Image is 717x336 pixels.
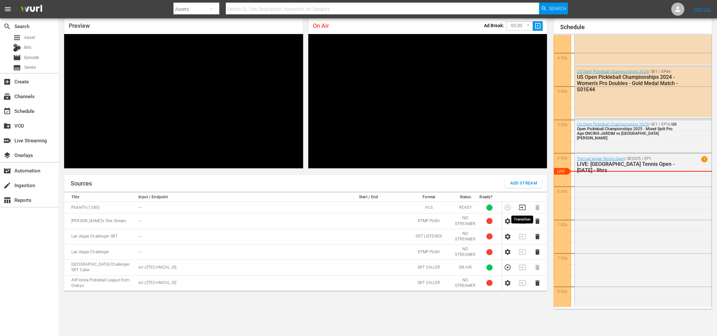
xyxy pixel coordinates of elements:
[560,24,712,30] h1: Schedule
[534,218,541,225] button: Delete
[136,193,332,202] th: Input / Endpoint
[64,213,136,229] td: [PERSON_NAME]'s Test Stream
[577,74,678,92] div: US Open Pickleball Championships 2024 - Women's Pro Doubles - Gold Medal Match - S01E44
[3,23,11,30] span: Search
[24,54,39,61] span: Episode
[71,180,92,187] h1: Sources
[24,34,35,41] span: Asset
[539,3,568,14] button: Search
[453,202,477,213] td: READY
[453,193,477,202] th: Status
[136,202,332,213] td: ---
[484,23,504,28] p: Ad Break:
[64,260,136,275] td: [GEOGRAPHIC_DATA] Challenger SRT Caller
[3,151,11,159] span: Overlays
[453,229,477,244] td: NO STREAMER
[405,213,453,229] td: RTMP PUSH
[453,275,477,291] td: NO STREAMER
[3,93,11,100] span: subscriptions
[136,244,332,259] td: ---
[313,22,329,29] span: On Air
[3,196,11,204] span: Reports
[138,280,330,286] p: srt://[TECHNICAL_ID]
[64,202,136,213] td: PickleTV (1380)
[4,5,12,13] span: menu
[405,260,453,275] td: SRT CALLER
[534,22,542,30] span: slideshow_sharp
[405,244,453,259] td: RTMP PUSH
[332,193,404,202] th: Start / End
[577,122,676,140] span: US Open Pickleball Championships 2025 - Mixed Split Pro Age ONCINS-JARDIM vs [GEOGRAPHIC_DATA][PE...
[64,229,136,244] td: Las Vegas Challenger SRT
[405,193,453,202] th: Format
[534,233,541,240] button: Delete
[64,244,136,259] td: Las Vegas Challenger
[453,260,477,275] td: ON AIR
[3,78,11,86] span: Create
[504,233,511,240] button: Configure
[534,248,541,256] button: Delete
[16,2,47,17] img: ans4CAIJ8jUAAAAAAAAAAAAAAAAAAAAAAAAgQb4GAAAAAAAAAAAAAAAAAAAAAAAAJMjXAAAAAAAAAAAAAAAAAAAAAAAAgAT5G...
[504,279,511,287] button: Configure
[405,202,453,213] td: HLS
[308,34,547,168] div: Video Player
[701,156,708,162] span: 1
[577,156,678,173] div: / SE2025 / EP1:
[534,279,541,287] button: Delete
[506,20,533,32] div: 00:30
[577,161,678,173] div: LIVE: [GEOGRAPHIC_DATA] Tennis Open - [DATE] - 9hrs
[13,54,21,62] span: Episode
[405,275,453,291] td: SRT CALLER
[577,122,678,140] div: / SE1 / EP16:
[504,264,511,271] button: Preview Stream
[577,122,648,126] a: US Open Pickleball Championships 2025
[138,265,330,270] p: srt://[TECHNICAL_ID]
[3,122,11,130] span: VOD
[577,156,624,161] a: The Las Vegas Tennis Open
[505,178,542,188] button: Add Stream
[64,193,136,202] th: Title
[3,137,11,145] span: Live Streaming
[24,64,36,71] span: Series
[453,213,477,229] td: NO STREAMER
[453,244,477,259] td: NO STREAMER
[549,3,566,14] span: Search
[694,7,711,12] a: Sign Out
[136,213,332,229] td: ---
[136,229,332,244] td: ---
[13,34,21,42] span: Asset
[64,275,136,291] td: AllFlorida Pickleball League from Grabyo
[477,193,502,202] th: Ready?
[3,182,11,189] span: Ingestion
[577,69,648,74] a: US Open Pickleball Championships 2024
[3,167,11,175] span: Automation
[24,44,31,51] span: Bits
[577,69,678,92] div: / SE1 / EP44:
[405,229,453,244] td: SRT LISTENER
[13,44,21,52] div: Bits
[13,64,21,72] span: Series
[504,218,511,225] button: Configure
[3,107,11,115] span: Schedule
[64,34,303,168] div: Video Player
[69,22,90,29] span: Preview
[510,180,537,187] span: Add Stream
